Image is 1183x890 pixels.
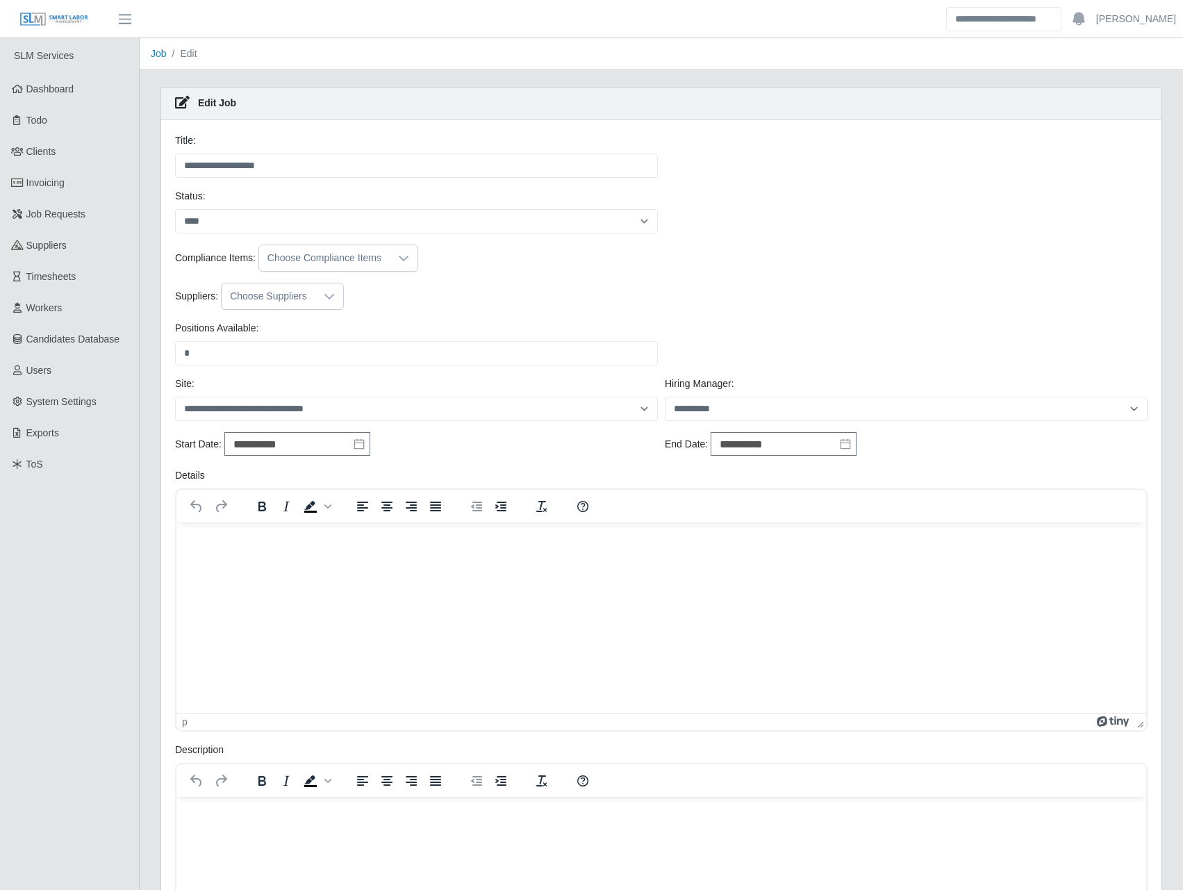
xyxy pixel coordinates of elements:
[175,321,258,336] label: Positions Available:
[530,497,554,516] button: Clear formatting
[1096,12,1176,26] a: [PERSON_NAME]
[424,771,447,791] button: Justify
[26,177,65,188] span: Invoicing
[489,771,513,791] button: Increase indent
[250,771,274,791] button: Bold
[175,437,222,452] label: Start Date:
[1132,714,1146,730] div: Press the Up and Down arrow keys to resize the editor.
[198,97,236,108] strong: Edit Job
[465,771,488,791] button: Decrease indent
[274,497,298,516] button: Italic
[175,743,224,757] label: Description
[26,333,120,345] span: Candidates Database
[1097,716,1132,727] a: Powered by Tiny
[351,771,374,791] button: Align left
[665,437,708,452] label: End Date:
[175,133,196,148] label: Title:
[274,771,298,791] button: Italic
[209,497,233,516] button: Redo
[665,377,734,391] label: Hiring Manager:
[351,497,374,516] button: Align left
[375,497,399,516] button: Align center
[946,7,1061,31] input: Search
[26,427,59,438] span: Exports
[26,396,97,407] span: System Settings
[299,497,333,516] div: Background color Black
[167,47,197,61] li: Edit
[182,716,188,727] div: p
[185,497,208,516] button: Undo
[175,377,195,391] label: Site:
[185,771,208,791] button: Undo
[424,497,447,516] button: Justify
[222,283,315,309] div: Choose Suppliers
[26,115,47,126] span: Todo
[26,271,76,282] span: Timesheets
[571,771,595,791] button: Help
[26,365,52,376] span: Users
[26,240,67,251] span: Suppliers
[530,771,554,791] button: Clear formatting
[175,251,256,265] label: Compliance Items:
[259,245,390,271] div: Choose Compliance Items
[26,459,43,470] span: ToS
[571,497,595,516] button: Help
[175,468,205,483] label: Details
[465,497,488,516] button: Decrease indent
[399,497,423,516] button: Align right
[375,771,399,791] button: Align center
[14,50,74,61] span: SLM Services
[175,289,218,304] label: Suppliers:
[26,302,63,313] span: Workers
[26,83,74,94] span: Dashboard
[26,146,56,157] span: Clients
[26,208,86,220] span: Job Requests
[299,771,333,791] div: Background color Black
[399,771,423,791] button: Align right
[176,522,1146,713] iframe: Rich Text Area
[175,189,206,204] label: Status:
[151,48,167,59] a: Job
[250,497,274,516] button: Bold
[19,12,89,27] img: SLM Logo
[489,497,513,516] button: Increase indent
[209,771,233,791] button: Redo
